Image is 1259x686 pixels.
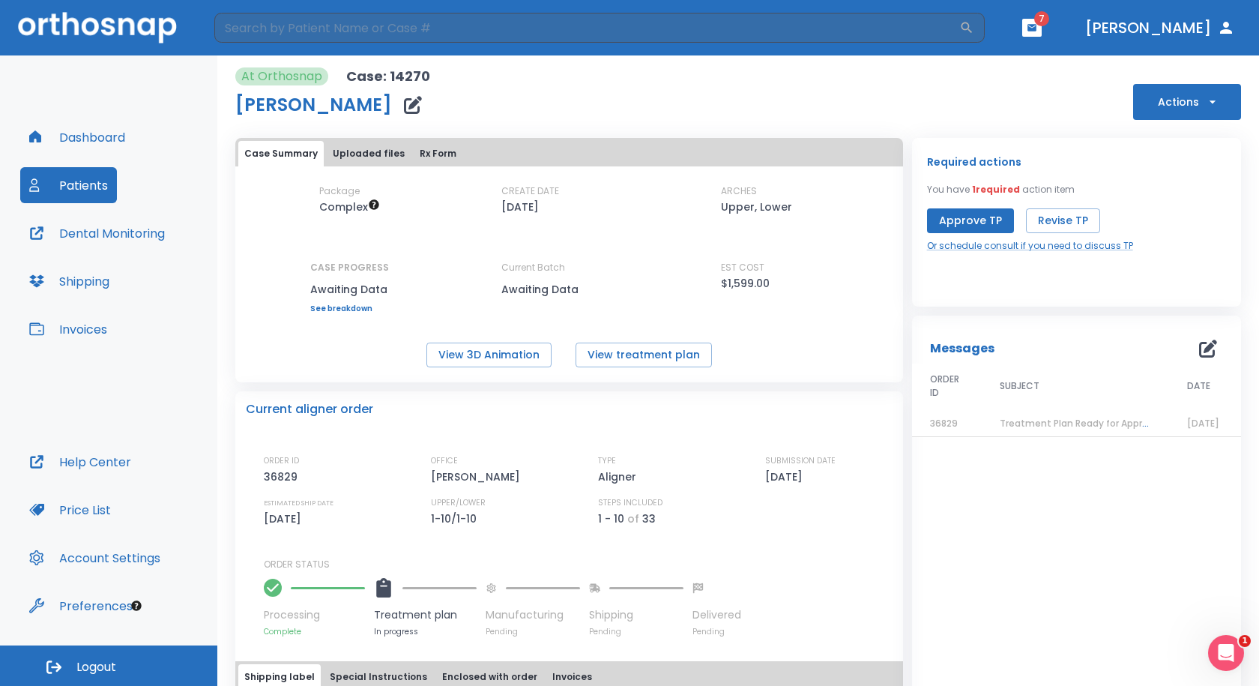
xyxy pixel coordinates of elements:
[241,67,322,85] p: At Orthosnap
[598,468,641,486] p: Aligner
[238,141,900,166] div: tabs
[930,340,994,358] p: Messages
[310,261,389,274] p: CASE PROGRESS
[431,496,486,510] p: UPPER/LOWER
[264,468,303,486] p: 36829
[598,496,662,510] p: STEPS INCLUDED
[20,263,118,299] button: Shipping
[501,198,539,216] p: [DATE]
[327,141,411,166] button: Uploaded files
[1034,11,1049,26] span: 7
[264,558,893,571] p: ORDER STATUS
[426,343,552,367] button: View 3D Animation
[374,607,477,623] p: Treatment plan
[414,141,462,166] button: Rx Form
[319,184,360,198] p: Package
[20,444,140,480] button: Help Center
[235,96,392,114] h1: [PERSON_NAME]
[20,588,142,624] button: Preferences
[431,454,458,468] p: OFFICE
[765,468,808,486] p: [DATE]
[642,510,656,528] p: 33
[930,373,964,400] span: ORDER ID
[264,496,333,510] p: ESTIMATED SHIP DATE
[214,13,959,43] input: Search by Patient Name or Case #
[501,280,636,298] p: Awaiting Data
[264,454,299,468] p: ORDER ID
[721,198,792,216] p: Upper, Lower
[319,199,380,214] span: Up to 50 Steps (100 aligners)
[1026,208,1100,233] button: Revise TP
[18,12,177,43] img: Orthosnap
[1187,417,1219,430] span: [DATE]
[310,304,389,313] a: See breakdown
[264,607,365,623] p: Processing
[1208,635,1244,671] iframe: Intercom live chat
[721,261,764,274] p: EST COST
[927,208,1014,233] button: Approve TP
[20,119,134,155] button: Dashboard
[431,510,482,528] p: 1-10/1-10
[598,510,624,528] p: 1 - 10
[692,607,741,623] p: Delivered
[930,417,958,430] span: 36829
[20,215,174,251] button: Dental Monitoring
[972,183,1020,196] span: 1 required
[310,280,389,298] p: Awaiting Data
[1000,379,1039,393] span: SUBJECT
[501,184,559,198] p: CREATE DATE
[589,607,683,623] p: Shipping
[20,311,116,347] button: Invoices
[627,510,639,528] p: of
[20,167,117,203] button: Patients
[20,492,120,528] button: Price List
[264,510,307,528] p: [DATE]
[576,343,712,367] button: View treatment plan
[130,599,143,613] div: Tooltip anchor
[721,184,757,198] p: ARCHES
[692,626,741,637] p: Pending
[927,153,1021,171] p: Required actions
[1079,14,1241,41] button: [PERSON_NAME]
[1239,635,1251,647] span: 1
[486,626,580,637] p: Pending
[374,626,477,637] p: In progress
[721,274,770,292] p: $1,599.00
[346,67,430,85] p: Case: 14270
[927,239,1133,253] a: Or schedule consult if you need to discuss TP
[1187,379,1210,393] span: DATE
[598,454,616,468] p: TYPE
[486,607,580,623] p: Manufacturing
[431,468,525,486] p: [PERSON_NAME]
[1000,417,1165,430] span: Treatment Plan Ready for Approval!
[765,454,836,468] p: SUBMISSION DATE
[20,540,169,576] button: Account Settings
[589,626,683,637] p: Pending
[76,659,116,676] span: Logout
[238,141,324,166] button: Case Summary
[1133,84,1241,120] button: Actions
[927,183,1075,196] p: You have action item
[246,400,373,418] p: Current aligner order
[501,261,636,274] p: Current Batch
[264,626,365,637] p: Complete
